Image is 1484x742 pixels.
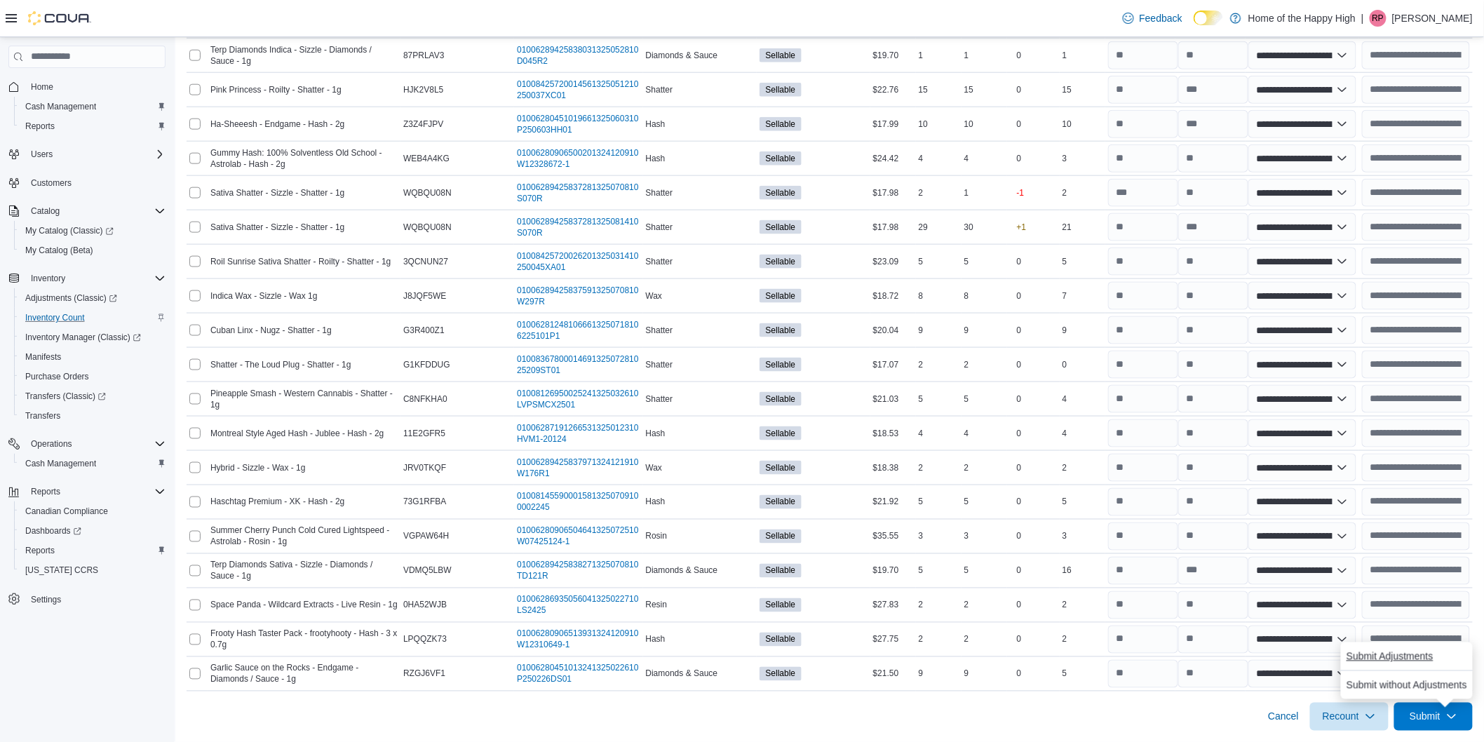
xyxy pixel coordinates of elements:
a: 01006289425837281325070810S070R [517,182,640,204]
div: 29 [916,219,962,236]
div: $21.03 [870,391,916,407]
span: Sellable [760,461,802,475]
div: Shatter [643,322,757,339]
a: My Catalog (Classic) [20,222,119,239]
a: 01006287191266531325012310HVM1-20124 [517,422,640,445]
span: Ha-Sheeesh - Endgame - Hash - 2g [210,119,344,130]
span: Roil Sunrise Sativa Shatter - Roilty - Shatter - 1g [210,256,391,267]
a: 010081455900015813250709100002245 [517,491,640,513]
a: 01006289425837591325070810W297R [517,285,640,307]
button: Home [3,76,171,97]
span: Sellable [760,529,802,544]
input: Dark Mode [1194,11,1223,25]
div: 5 [962,253,1007,270]
div: 5 [916,494,962,511]
p: 0 [1017,50,1022,61]
div: Shatter [643,184,757,201]
div: 1 [962,184,1007,201]
span: Inventory Manager (Classic) [20,329,166,346]
span: Sellable [760,48,802,62]
span: Sellable [766,530,796,543]
a: 01008425720014561325051210250037XC01 [517,79,640,101]
p: 0 [1017,497,1022,508]
span: My Catalog (Classic) [20,222,166,239]
span: Sellable [760,392,802,406]
span: Settings [25,590,166,607]
div: 3 [1060,150,1105,167]
button: Reports [14,541,171,560]
a: [US_STATE] CCRS [20,562,104,579]
span: Indica Wax - Sizzle - Wax 1g [210,290,317,302]
div: 9 [962,322,1007,339]
span: Canadian Compliance [20,503,166,520]
span: WQBQU08N [403,187,452,198]
span: Sellable [766,255,796,268]
button: Submit [1394,703,1473,731]
span: Sellable [760,117,802,131]
span: Submit [1410,710,1441,724]
span: My Catalog (Beta) [20,242,166,259]
div: $21.92 [870,494,916,511]
div: 0 [1060,356,1105,373]
span: 3QCNUN27 [403,256,448,267]
span: Feedback [1140,11,1182,25]
span: JRV0TKQF [403,462,446,473]
span: Sellable [766,187,796,199]
span: Inventory Count [25,312,85,323]
span: Catalog [31,205,60,217]
span: Hybrid - Sizzle - Wax - 1g [210,462,306,473]
div: Shatter [643,253,757,270]
a: 01006280906513931324120910W12310649-1 [517,628,640,651]
span: Operations [31,438,72,450]
p: 0 [1017,393,1022,405]
button: Submit Adjustments [1341,642,1439,670]
div: Hash [643,425,757,442]
button: Canadian Compliance [14,501,171,521]
a: Customers [25,175,77,191]
span: Sellable [766,290,796,302]
span: Cash Management [25,458,96,469]
button: Users [3,144,171,164]
div: Wax [643,459,757,476]
button: My Catalog (Beta) [14,241,171,260]
div: $35.55 [870,528,916,545]
span: Sellable [766,152,796,165]
span: Cancel [1268,710,1299,724]
span: Terp Diamonds Sativa - Sizzle - Diamonds / Sauce - 1g [210,560,398,582]
div: 8 [916,288,962,304]
button: Operations [25,436,78,452]
div: 9 [916,322,962,339]
div: Resin [643,597,757,614]
div: 5 [962,391,1007,407]
div: 4 [916,425,962,442]
div: Hash [643,116,757,133]
span: Reports [25,483,166,500]
p: 0 [1017,119,1022,130]
p: 0 [1017,84,1022,95]
button: Cash Management [14,97,171,116]
div: 5 [962,494,1007,511]
div: Wax [643,288,757,304]
div: 10 [916,116,962,133]
div: 10 [1060,116,1105,133]
span: Transfers [25,410,60,421]
span: [US_STATE] CCRS [25,565,98,576]
div: Shatter [643,81,757,98]
button: Manifests [14,347,171,367]
span: My Catalog (Beta) [25,245,93,256]
button: Users [25,146,58,163]
p: 0 [1017,565,1022,576]
span: Transfers (Classic) [20,388,166,405]
span: Canadian Compliance [25,506,108,517]
span: Sativa Shatter - Sizzle - Shatter - 1g [210,187,344,198]
div: 4 [962,150,1007,167]
a: Canadian Compliance [20,503,114,520]
a: Inventory Manager (Classic) [14,328,171,347]
span: Sellable [766,393,796,405]
span: Operations [25,436,166,452]
img: Cova [28,11,91,25]
span: Catalog [25,203,166,220]
span: G3R400Z1 [403,325,445,336]
span: Sellable [760,564,802,578]
button: Inventory [25,270,71,287]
